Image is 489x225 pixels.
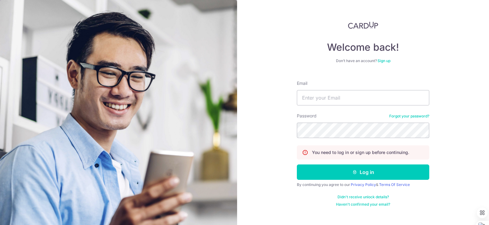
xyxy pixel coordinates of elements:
a: Haven't confirmed your email? [336,202,390,207]
a: Terms Of Service [379,182,410,187]
a: Sign up [378,58,390,63]
p: You need to log in or sign up before continuing. [312,149,409,156]
div: Don’t have an account? [297,58,429,63]
button: Log in [297,164,429,180]
a: Forgot your password? [389,114,429,119]
label: Password [297,113,317,119]
a: Privacy Policy [351,182,376,187]
a: Didn't receive unlock details? [337,195,389,199]
h4: Welcome back! [297,41,429,53]
img: CardUp Logo [348,22,378,29]
label: Email [297,80,307,86]
div: By continuing you agree to our & [297,182,429,187]
input: Enter your Email [297,90,429,105]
